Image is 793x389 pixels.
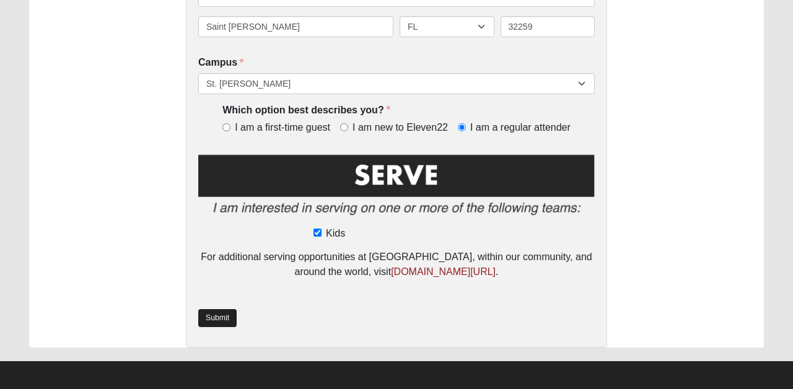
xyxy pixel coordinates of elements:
input: Zip [501,16,595,37]
input: I am new to Eleven22 [340,123,348,131]
span: I am a regular attender [470,121,571,135]
label: Which option best describes you? [222,103,390,118]
span: I am new to Eleven22 [353,121,448,135]
span: I am a first-time guest [235,121,330,135]
span: Kids [326,226,345,241]
label: Campus [198,56,243,70]
img: Serve2.png [198,152,595,224]
a: Submit [198,309,237,327]
input: I am a first-time guest [222,123,230,131]
input: City [198,16,393,37]
input: I am a regular attender [458,123,466,131]
a: [DOMAIN_NAME][URL] [391,266,496,277]
div: For additional serving opportunities at [GEOGRAPHIC_DATA], within our community, and around the w... [198,250,595,279]
input: Kids [313,229,322,237]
